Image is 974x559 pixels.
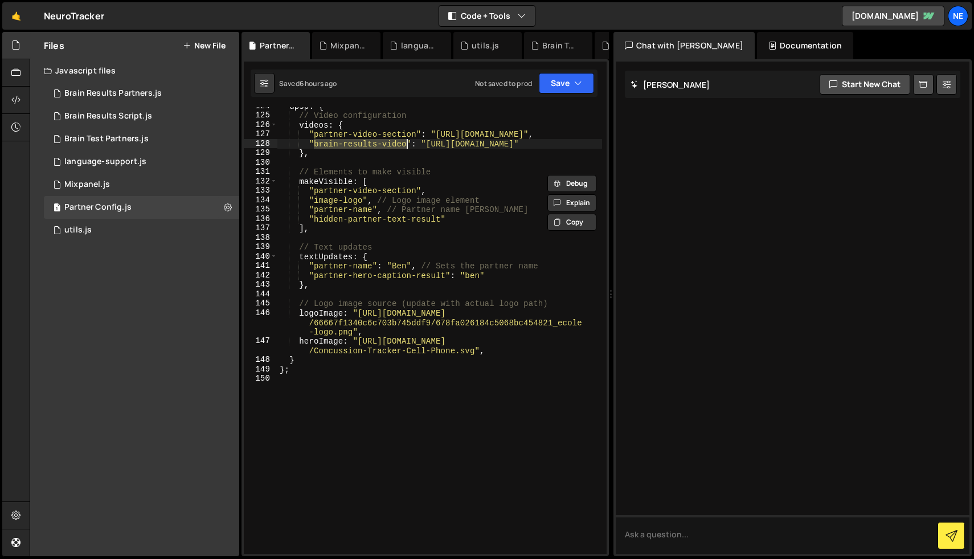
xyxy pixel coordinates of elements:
div: Brain Test Partners.js [64,134,149,144]
div: 126 [244,120,277,130]
div: 130 [244,158,277,168]
div: 10193/22976.js [44,219,239,242]
div: 10193/44615.js [44,196,239,219]
div: 134 [244,195,277,205]
div: Javascript files [30,59,239,82]
div: 149 [244,365,277,374]
div: utils.js [64,225,92,235]
div: 133 [244,186,277,195]
div: language-support.js [401,40,437,51]
div: utils.js [472,40,499,51]
a: Ne [948,6,968,26]
div: 128 [244,139,277,149]
div: 147 [244,336,277,355]
div: 141 [244,261,277,271]
div: 10193/29054.js [44,128,239,150]
button: New File [183,41,226,50]
div: 138 [244,233,277,243]
div: Partner Config.js [64,202,132,213]
h2: Files [44,39,64,52]
div: Brain Results Partners.js [64,88,162,99]
button: Code + Tools [439,6,535,26]
div: Mixpanel.js [64,179,110,190]
div: Chat with [PERSON_NAME] [613,32,755,59]
div: 127 [244,129,277,139]
div: NeuroTracker [44,9,104,23]
div: 129 [244,148,277,158]
div: 146 [244,308,277,337]
div: Brain Results Script.js [64,111,152,121]
div: Mixpanel.js [330,40,367,51]
div: Documentation [757,32,853,59]
button: Debug [547,175,596,192]
div: 142 [244,271,277,280]
div: 136 [244,214,277,224]
div: 132 [244,177,277,186]
button: Save [539,73,594,93]
div: 10193/29405.js [44,150,239,173]
div: 135 [244,205,277,214]
a: 🤙 [2,2,30,30]
div: 10193/22950.js [44,105,239,128]
div: 145 [244,299,277,308]
button: Start new chat [820,74,910,95]
div: 10193/36817.js [44,173,239,196]
div: language-support.js [64,157,146,167]
div: 6 hours ago [300,79,337,88]
span: 1 [54,204,60,213]
div: 125 [244,111,277,120]
button: Copy [547,214,596,231]
div: 10193/42700.js [44,82,239,105]
div: 150 [244,374,277,383]
h2: [PERSON_NAME] [631,79,710,90]
button: Explain [547,194,596,211]
div: 140 [244,252,277,262]
div: 144 [244,289,277,299]
div: Not saved to prod [475,79,532,88]
div: Saved [279,79,337,88]
div: Brain Test Partners.js [542,40,579,51]
div: 139 [244,242,277,252]
div: 131 [244,167,277,177]
div: 137 [244,223,277,233]
div: 143 [244,280,277,289]
a: [DOMAIN_NAME] [842,6,944,26]
div: Partner Config.js [260,40,296,51]
div: 148 [244,355,277,365]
